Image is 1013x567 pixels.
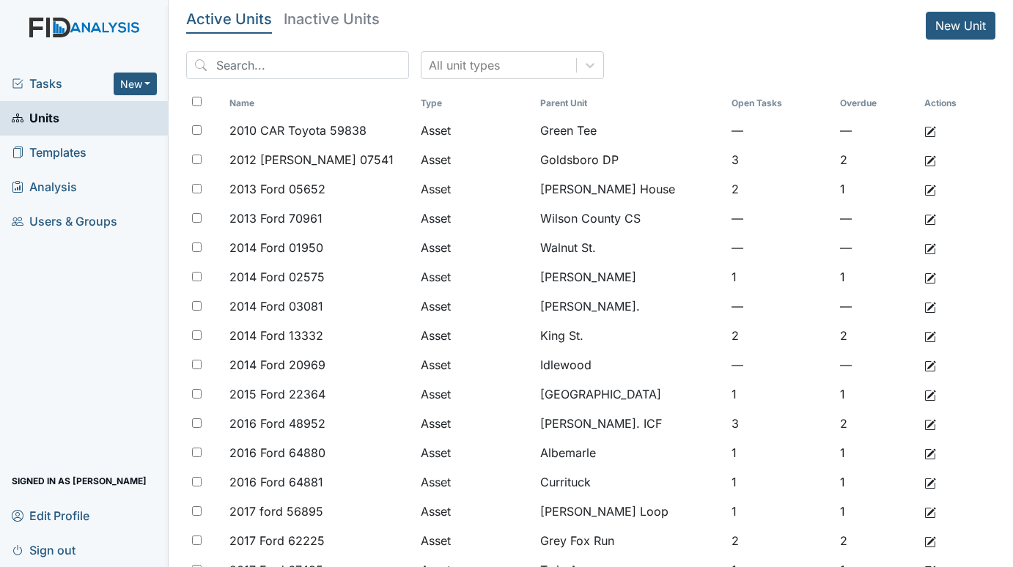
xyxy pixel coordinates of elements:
td: 1 [726,438,834,467]
th: Toggle SortBy [534,91,726,116]
span: 2014 Ford 20969 [229,356,325,374]
td: [PERSON_NAME] Loop [534,497,726,526]
td: Asset [415,233,534,262]
td: Currituck [534,467,726,497]
td: Asset [415,145,534,174]
td: Asset [415,497,534,526]
th: Toggle SortBy [415,91,534,116]
span: Templates [12,141,86,164]
td: Asset [415,379,534,409]
td: [GEOGRAPHIC_DATA] [534,379,726,409]
td: Asset [415,526,534,555]
td: Green Tee [534,116,726,145]
th: Toggle SortBy [224,91,416,116]
span: 2014 Ford 01950 [229,239,323,256]
td: Walnut St. [534,233,726,262]
td: 2 [834,526,918,555]
td: [PERSON_NAME] [534,262,726,292]
td: 1 [834,262,918,292]
th: Actions [918,91,992,116]
td: — [726,116,834,145]
span: 2016 Ford 64881 [229,473,323,491]
span: 2015 Ford 22364 [229,385,325,403]
td: — [726,292,834,321]
td: 2 [726,321,834,350]
span: 2010 CAR Toyota 59838 [229,122,366,139]
th: Toggle SortBy [834,91,918,116]
td: 1 [726,262,834,292]
td: 2 [834,409,918,438]
td: 1 [834,379,918,409]
td: — [726,204,834,233]
td: — [726,350,834,379]
span: Analysis [12,176,77,199]
th: Toggle SortBy [726,91,834,116]
td: Grey Fox Run [534,526,726,555]
td: 2 [726,526,834,555]
td: 3 [726,409,834,438]
td: King St. [534,321,726,350]
div: All unit types [429,56,500,74]
td: Goldsboro DP [534,145,726,174]
span: 2014 Ford 03081 [229,297,323,315]
td: Albemarle [534,438,726,467]
span: Users & Groups [12,210,117,233]
td: — [834,233,918,262]
td: [PERSON_NAME] House [534,174,726,204]
span: 2014 Ford 02575 [229,268,325,286]
span: 2013 Ford 05652 [229,180,325,198]
td: Asset [415,467,534,497]
td: 1 [726,497,834,526]
td: [PERSON_NAME]. ICF [534,409,726,438]
td: — [726,233,834,262]
span: 2016 Ford 48952 [229,415,325,432]
td: 1 [834,438,918,467]
td: Asset [415,321,534,350]
td: Asset [415,292,534,321]
h5: Inactive Units [284,12,380,26]
td: Asset [415,409,534,438]
td: 3 [726,145,834,174]
td: 1 [834,467,918,497]
span: Sign out [12,538,75,561]
span: 2016 Ford 64880 [229,444,325,462]
td: — [834,116,918,145]
td: Asset [415,350,534,379]
td: — [834,292,918,321]
span: 2017 Ford 62225 [229,532,325,549]
td: 2 [834,145,918,174]
td: 1 [834,497,918,526]
td: 2 [834,321,918,350]
td: 2 [726,174,834,204]
td: Asset [415,262,534,292]
td: 1 [834,174,918,204]
h5: Active Units [186,12,272,26]
span: Edit Profile [12,504,89,527]
td: Asset [415,204,534,233]
span: Signed in as [PERSON_NAME] [12,470,147,492]
a: New Unit [926,12,995,40]
td: Asset [415,116,534,145]
a: Tasks [12,75,114,92]
td: Wilson County CS [534,204,726,233]
td: 1 [726,467,834,497]
td: 1 [726,379,834,409]
button: New [114,73,158,95]
span: 2014 Ford 13332 [229,327,323,344]
td: [PERSON_NAME]. [534,292,726,321]
td: — [834,350,918,379]
span: Units [12,107,59,130]
input: Search... [186,51,409,79]
span: 2012 [PERSON_NAME] 07541 [229,151,394,168]
span: 2013 Ford 70961 [229,210,323,227]
span: 2017 ford 56895 [229,503,323,520]
td: — [834,204,918,233]
td: Asset [415,174,534,204]
td: Idlewood [534,350,726,379]
input: Toggle All Rows Selected [192,97,202,106]
td: Asset [415,438,534,467]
